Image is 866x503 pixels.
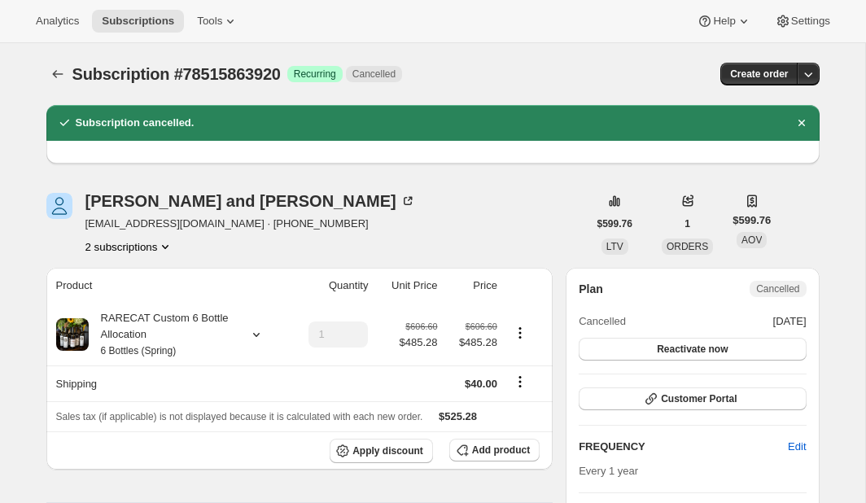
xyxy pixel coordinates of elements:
span: Add product [472,444,530,457]
span: $485.28 [447,335,496,351]
th: Shipping [46,365,287,401]
button: Create order [720,63,798,85]
span: Customer Portal [661,392,737,405]
button: 1 [675,212,700,235]
button: Apply discount [330,439,433,463]
span: ORDERS [667,241,708,252]
span: $485.28 [399,335,437,351]
small: $606.60 [405,321,437,331]
button: Tools [187,10,248,33]
button: Subscriptions [46,63,69,85]
button: Dismiss notification [790,112,813,134]
img: product img [56,318,89,351]
button: Add product [449,439,540,461]
button: Reactivate now [579,338,806,361]
button: Product actions [507,324,533,342]
button: Help [687,10,761,33]
span: Cancelled [352,68,396,81]
span: Subscriptions [102,15,174,28]
div: [PERSON_NAME] and [PERSON_NAME] [85,193,416,209]
span: Cancelled [579,313,626,330]
button: Product actions [85,238,174,255]
span: [DATE] [773,313,807,330]
span: Every 1 year [579,465,638,477]
th: Price [442,268,501,304]
button: $599.76 [588,212,642,235]
small: 6 Bottles (Spring) [101,345,177,356]
th: Unit Price [373,268,442,304]
span: Tools [197,15,222,28]
span: Subscription #78515863920 [72,65,281,83]
span: Help [713,15,735,28]
span: [EMAIL_ADDRESS][DOMAIN_NAME] · [PHONE_NUMBER] [85,216,416,232]
button: Settings [765,10,840,33]
button: Subscriptions [92,10,184,33]
div: RARECAT Custom 6 Bottle Allocation [89,310,235,359]
span: David and Melissa Holman [46,193,72,219]
span: AOV [741,234,762,246]
button: Edit [778,434,816,460]
h2: Subscription cancelled. [76,115,195,131]
th: Product [46,268,287,304]
span: $599.76 [597,217,632,230]
span: Edit [788,439,806,455]
span: $525.28 [439,410,477,422]
span: Sales tax (if applicable) is not displayed because it is calculated with each new order. [56,411,423,422]
h2: FREQUENCY [579,439,788,455]
span: $40.00 [465,378,497,390]
span: Create order [730,68,788,81]
span: Recurring [294,68,336,81]
span: Apply discount [352,444,423,457]
button: Analytics [26,10,89,33]
button: Customer Portal [579,387,806,410]
span: Analytics [36,15,79,28]
h2: Plan [579,281,603,297]
span: $599.76 [733,212,771,229]
span: Reactivate now [657,343,728,356]
small: $606.60 [466,321,497,331]
button: Shipping actions [507,373,533,391]
span: 1 [684,217,690,230]
span: Cancelled [756,282,799,295]
th: Quantity [287,268,374,304]
span: LTV [606,241,623,252]
span: Settings [791,15,830,28]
